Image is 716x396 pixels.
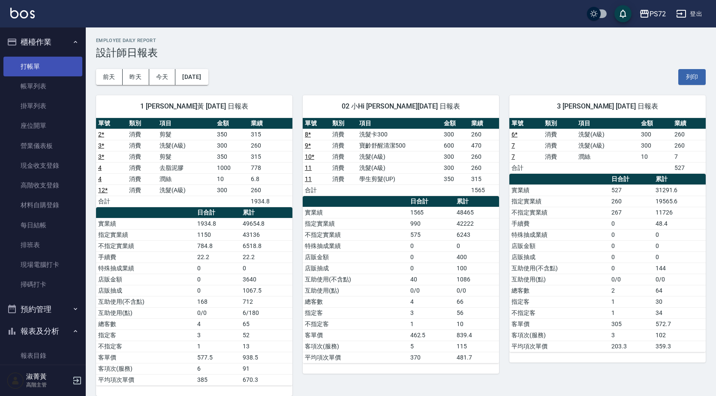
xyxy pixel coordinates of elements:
td: 1 [609,296,653,307]
td: 1565 [469,184,499,196]
th: 單號 [509,118,543,129]
td: 互助使用(點) [96,307,195,318]
td: 消費 [330,173,358,184]
td: 0 [609,251,653,263]
td: 6 [195,363,241,374]
td: 10 [215,173,249,184]
td: 370 [408,352,454,363]
td: 4 [408,296,454,307]
td: 消費 [330,151,358,162]
td: 0/0 [195,307,241,318]
button: 預約管理 [3,298,82,320]
span: 1 [PERSON_NAME]黃 [DATE] 日報表 [106,102,282,111]
a: 座位開單 [3,116,82,136]
a: 11 [305,164,312,171]
td: 互助使用(不含點) [96,296,195,307]
td: 30 [653,296,706,307]
td: 481.7 [454,352,499,363]
td: 0 [653,240,706,251]
td: 學生剪髮(UP) [357,173,442,184]
td: 260 [469,162,499,173]
td: 1150 [195,229,241,240]
td: 平均項次單價 [509,341,609,352]
a: 打帳單 [3,57,82,76]
td: 778 [249,162,292,173]
td: 65 [241,318,292,329]
td: 350 [215,151,249,162]
th: 日合計 [609,174,653,185]
img: Person [7,372,24,389]
td: 消費 [543,140,576,151]
td: 0 [609,229,653,240]
td: 102 [653,329,706,341]
td: 11726 [653,207,706,218]
th: 金額 [442,118,469,129]
a: 現場電腦打卡 [3,255,82,275]
td: 客單價 [303,329,408,341]
td: 267 [609,207,653,218]
td: 潤絲 [157,173,215,184]
td: 洗髮(A級) [357,151,442,162]
th: 類別 [543,118,576,129]
td: 剪髮 [157,129,215,140]
button: [DATE] [175,69,208,85]
td: 互助使用(點) [509,274,609,285]
td: 1565 [408,207,454,218]
button: 列印 [678,69,706,85]
a: 掃碼打卡 [3,275,82,294]
button: 櫃檯作業 [3,31,82,53]
td: 22.2 [195,251,241,263]
td: 385 [195,374,241,385]
a: 帳單列表 [3,76,82,96]
td: 784.8 [195,240,241,251]
td: 消費 [127,140,158,151]
td: 總客數 [509,285,609,296]
th: 項目 [576,118,639,129]
th: 金額 [215,118,249,129]
td: 43136 [241,229,292,240]
td: 260 [609,196,653,207]
td: 店販金額 [96,274,195,285]
td: 260 [469,151,499,162]
td: 22.2 [241,251,292,263]
td: 4 [195,318,241,329]
td: 260 [249,184,292,196]
td: 300 [215,140,249,151]
td: 指定實業績 [303,218,408,229]
button: save [614,5,632,22]
td: 洗髮(A級) [576,140,639,151]
td: 平均項次單價 [303,352,408,363]
td: 消費 [330,140,358,151]
a: 每日結帳 [3,215,82,235]
td: 0 [195,285,241,296]
td: 315 [249,129,292,140]
td: 350 [215,129,249,140]
td: 實業績 [509,184,609,196]
td: 實業績 [96,218,195,229]
td: 洗髮(A級) [357,162,442,173]
td: 575 [408,229,454,240]
td: 315 [249,151,292,162]
td: 34 [653,307,706,318]
th: 單號 [96,118,127,129]
span: 3 [PERSON_NAME] [DATE] 日報表 [520,102,695,111]
td: 不指定實業績 [96,240,195,251]
button: 前天 [96,69,123,85]
img: Logo [10,8,35,18]
td: 260 [672,140,706,151]
td: 平均項次單價 [96,374,195,385]
th: 業績 [249,118,292,129]
div: PS72 [650,9,666,19]
td: 店販金額 [509,240,609,251]
td: 合計 [303,184,330,196]
td: 1 [195,341,241,352]
table: a dense table [303,196,499,363]
table: a dense table [96,118,292,207]
td: 315 [469,173,499,184]
td: 指定客 [96,329,195,341]
button: 報表及分析 [3,320,82,342]
a: 4 [98,164,102,171]
td: 462.5 [408,329,454,341]
td: 6.8 [249,173,292,184]
td: 1067.5 [241,285,292,296]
